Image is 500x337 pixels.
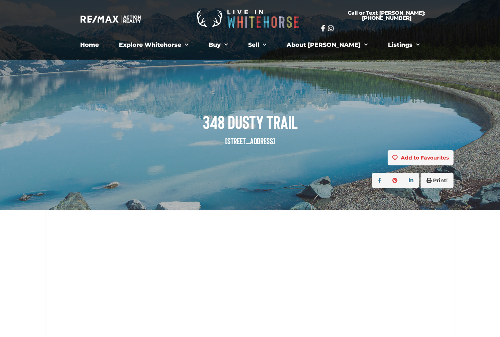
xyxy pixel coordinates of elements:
[243,38,272,52] a: Sell
[75,38,104,52] a: Home
[421,173,454,188] button: Print!
[225,136,275,146] small: [STREET_ADDRESS]
[388,150,454,165] button: Add to Favourites
[203,38,234,52] a: Buy
[49,38,451,52] nav: Menu
[383,38,425,52] a: Listings
[113,38,194,52] a: Explore Whitehorse
[433,177,448,184] strong: Print!
[281,38,373,52] a: About [PERSON_NAME]
[46,112,454,132] span: 348 Dusty Trail
[401,154,449,161] strong: Add to Favourites
[330,10,443,20] span: Call or Text [PERSON_NAME]: [PHONE_NUMBER]
[321,6,452,25] a: Call or Text [PERSON_NAME]: [PHONE_NUMBER]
